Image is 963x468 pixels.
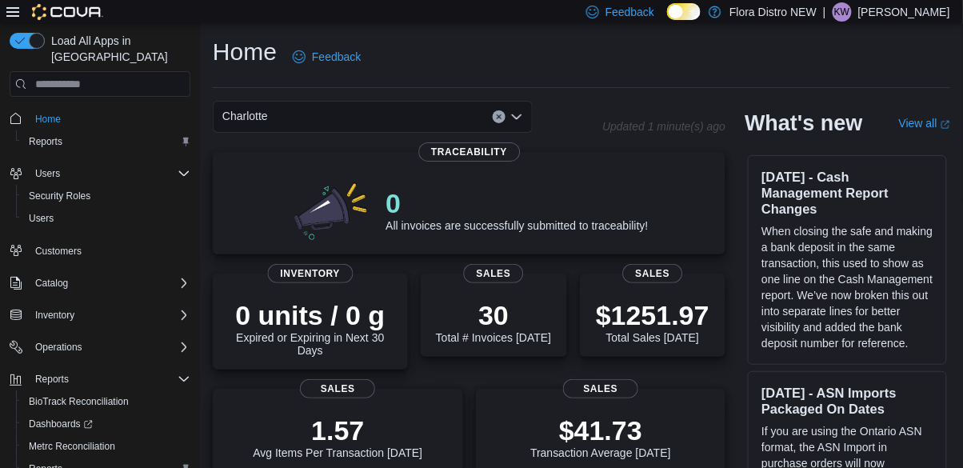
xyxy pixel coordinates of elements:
[16,185,197,207] button: Security Roles
[29,370,190,389] span: Reports
[729,2,817,22] p: Flora Distro NEW
[22,392,190,411] span: BioTrack Reconciliation
[436,299,551,344] div: Total # Invoices [DATE]
[834,2,849,22] span: KW
[530,414,671,446] p: $41.73
[941,120,950,130] svg: External link
[386,187,648,219] p: 0
[29,338,89,357] button: Operations
[386,187,648,232] div: All invoices are successfully submitted to traceability!
[29,164,190,183] span: Users
[32,4,103,20] img: Cova
[16,435,197,458] button: Metrc Reconciliation
[22,414,190,434] span: Dashboards
[530,414,671,459] div: Transaction Average [DATE]
[899,117,950,130] a: View allExternal link
[29,418,93,430] span: Dashboards
[300,379,375,398] span: Sales
[35,309,74,322] span: Inventory
[3,272,197,294] button: Catalog
[464,264,524,283] span: Sales
[858,2,950,22] p: [PERSON_NAME]
[35,113,61,126] span: Home
[22,437,122,456] a: Metrc Reconciliation
[29,212,54,225] span: Users
[29,274,190,293] span: Catalog
[596,299,709,344] div: Total Sales [DATE]
[226,299,395,331] p: 0 units / 0 g
[35,245,82,258] span: Customers
[29,135,62,148] span: Reports
[436,299,551,331] p: 30
[29,241,190,261] span: Customers
[286,41,367,73] a: Feedback
[29,190,90,202] span: Security Roles
[29,306,190,325] span: Inventory
[22,132,190,151] span: Reports
[35,167,60,180] span: Users
[22,132,69,151] a: Reports
[833,2,852,22] div: Kenedi Walker
[602,120,725,133] p: Updated 1 minute(s) ago
[605,4,654,20] span: Feedback
[35,373,69,386] span: Reports
[596,299,709,331] p: $1251.97
[29,108,190,128] span: Home
[253,414,422,446] p: 1.57
[16,413,197,435] a: Dashboards
[823,2,826,22] p: |
[3,162,197,185] button: Users
[22,209,190,228] span: Users
[213,36,277,68] h1: Home
[253,414,422,459] div: Avg Items Per Transaction [DATE]
[3,336,197,358] button: Operations
[35,341,82,354] span: Operations
[16,207,197,230] button: Users
[29,242,88,261] a: Customers
[3,106,197,130] button: Home
[22,186,190,206] span: Security Roles
[29,274,74,293] button: Catalog
[493,110,505,123] button: Clear input
[22,414,99,434] a: Dashboards
[3,304,197,326] button: Inventory
[222,106,268,126] span: Charlotte
[29,164,66,183] button: Users
[761,223,933,351] p: When closing the safe and making a bank deposit in the same transaction, this used to show as one...
[3,368,197,390] button: Reports
[29,306,81,325] button: Inventory
[16,130,197,153] button: Reports
[226,299,395,357] div: Expired or Expiring in Next 30 Days
[418,142,520,162] span: Traceability
[667,3,701,20] input: Dark Mode
[22,437,190,456] span: Metrc Reconciliation
[3,239,197,262] button: Customers
[29,110,67,129] a: Home
[510,110,523,123] button: Open list of options
[623,264,683,283] span: Sales
[35,277,68,290] span: Catalog
[16,390,197,413] button: BioTrack Reconciliation
[22,209,60,228] a: Users
[29,440,115,453] span: Metrc Reconciliation
[45,33,190,65] span: Load All Apps in [GEOGRAPHIC_DATA]
[563,379,638,398] span: Sales
[761,385,933,417] h3: [DATE] - ASN Imports Packaged On Dates
[761,169,933,217] h3: [DATE] - Cash Management Report Changes
[312,49,361,65] span: Feedback
[745,110,862,136] h2: What's new
[22,392,135,411] a: BioTrack Reconciliation
[29,370,75,389] button: Reports
[667,20,668,21] span: Dark Mode
[290,178,374,242] img: 0
[268,264,354,283] span: Inventory
[29,395,129,408] span: BioTrack Reconciliation
[22,186,97,206] a: Security Roles
[29,338,190,357] span: Operations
